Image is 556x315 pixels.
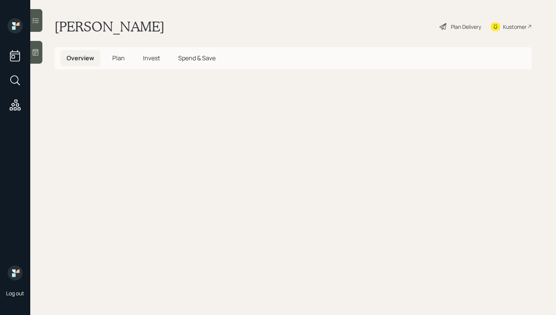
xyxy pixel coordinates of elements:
[503,23,526,31] div: Kustomer
[54,18,165,35] h1: [PERSON_NAME]
[6,290,24,297] div: Log out
[67,54,94,62] span: Overview
[451,23,481,31] div: Plan Delivery
[8,265,23,281] img: retirable_logo.png
[143,54,160,62] span: Invest
[112,54,125,62] span: Plan
[178,54,216,62] span: Spend & Save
